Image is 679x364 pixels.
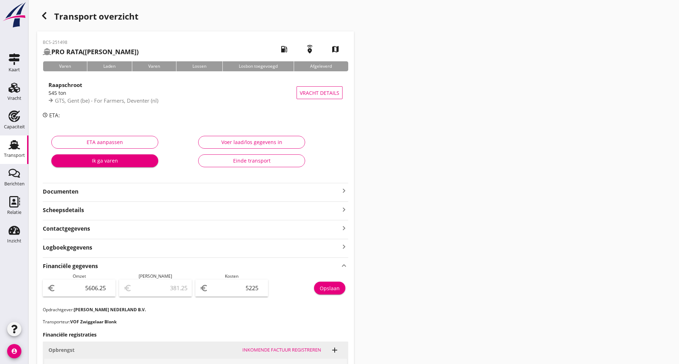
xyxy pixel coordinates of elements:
[9,67,20,72] div: Kaart
[70,319,117,325] strong: VOF Zwiggelaar Blonk
[4,124,25,129] div: Capaciteit
[204,138,299,146] div: Voer laad/los gegevens in
[340,261,348,270] i: keyboard_arrow_up
[7,96,21,101] div: Vracht
[74,307,146,313] strong: [PERSON_NAME] NEDERLAND B.V.
[139,273,172,279] span: [PERSON_NAME]
[222,61,294,71] div: Losbon toegevoegd
[340,186,348,195] i: keyboard_arrow_right
[340,242,348,252] i: keyboard_arrow_right
[330,346,339,354] i: add
[297,86,343,99] button: Vracht details
[200,284,208,292] i: euro
[340,205,348,214] i: keyboard_arrow_right
[314,282,345,294] button: Opslaan
[37,9,354,26] div: Transport overzicht
[4,153,25,158] div: Transport
[43,319,348,325] p: Transporteur:
[57,157,153,164] div: Ik ga varen
[176,61,222,71] div: Lossen
[300,89,339,97] span: Vracht details
[274,39,294,59] i: local_gas_station
[43,262,98,270] strong: Financiële gegevens
[43,61,87,71] div: Varen
[57,282,111,294] input: 0,00
[1,2,27,28] img: logo-small.a267ee39.svg
[48,347,74,353] strong: Opbrengst
[198,136,305,149] button: Voer laad/los gegevens in
[242,347,321,354] div: Inkomende factuur registreren
[43,47,139,57] h2: ([PERSON_NAME])
[57,138,152,146] div: ETA aanpassen
[300,39,320,59] i: emergency_share
[43,77,348,108] a: Raapschroot545 tonGTS, Gent (be) - For Farmers, Deventer (nl)Vracht details
[51,154,158,167] button: Ik ga varen
[294,61,348,71] div: Afgeleverd
[225,273,238,279] span: Kosten
[7,344,21,358] i: account_circle
[43,188,340,196] strong: Documenten
[43,307,348,313] p: Opdrachtgever:
[43,331,348,338] h3: Financiële registraties
[49,112,60,119] span: ETA:
[43,243,92,252] strong: Logboekgegevens
[47,284,56,292] i: euro
[340,223,348,233] i: keyboard_arrow_right
[43,39,139,46] p: BCS-251498
[73,273,86,279] span: Omzet
[7,239,21,243] div: Inzicht
[240,345,324,355] button: Inkomende factuur registreren
[132,61,176,71] div: Varen
[325,39,345,59] i: map
[198,154,305,167] button: Einde transport
[210,282,264,294] input: 0,00
[43,206,84,214] strong: Scheepsdetails
[4,181,25,186] div: Berichten
[204,157,299,164] div: Einde transport
[51,47,83,56] strong: PRO RATA
[51,136,158,149] button: ETA aanpassen
[43,225,90,233] strong: Contactgegevens
[55,97,158,104] span: GTS, Gent (be) - For Farmers, Deventer (nl)
[48,89,297,97] div: 545 ton
[48,81,82,88] strong: Raapschroot
[87,61,132,71] div: Laden
[7,210,21,215] div: Relatie
[320,284,340,292] div: Opslaan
